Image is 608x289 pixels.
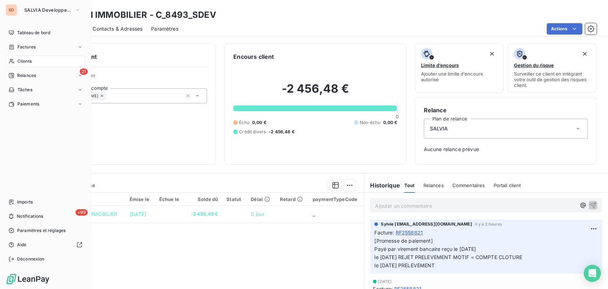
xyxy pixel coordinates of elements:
span: il y a 2 heures [475,222,502,226]
span: Relances [17,72,36,79]
div: Open Intercom Messenger [584,265,601,282]
span: SALVIA Developpement [24,7,72,13]
span: Paiements [17,101,39,107]
span: 0,00 € [252,119,266,126]
h3: VOISIN IMMOBILIER - C_8493_SDEV [63,9,216,21]
span: [Promesse de paiement] Payé par virement bancaire reçu le [DATE] le [DATE] REJET PRELEVEMENT MOTI... [374,238,524,268]
span: Ajouter une limite d’encours autorisé [421,71,498,82]
div: paymentTypeCode [313,196,360,202]
span: Clients [17,58,32,64]
img: Logo LeanPay [6,273,50,285]
a: Aide [6,239,85,251]
h2: -2 456,48 € [233,82,397,103]
span: RF2558821 [396,229,423,236]
span: Non-échu [360,119,380,126]
span: Factures [17,44,36,50]
span: Limite d’encours [421,62,459,68]
span: _ [313,211,315,217]
span: Imports [17,199,33,205]
h6: Historique [364,181,400,190]
button: Gestion du risqueSurveiller ce client en intégrant votre outil de gestion des risques client. [508,43,597,93]
span: 21 [80,68,88,75]
span: -2 456,48 € [269,129,295,135]
h6: Encours client [233,52,274,61]
span: Crédit divers [239,129,266,135]
span: Tâches [17,87,32,93]
span: 0,00 € [383,119,397,126]
div: SD [6,4,17,16]
span: Commentaires [452,182,485,188]
span: Propriétés Client [57,73,207,83]
span: [DATE] [130,211,146,217]
div: Retard [280,196,304,202]
div: Émise le [130,196,151,202]
span: Échu [239,119,249,126]
span: SALVIA [430,125,448,132]
span: Tout [404,182,415,188]
h6: Relance [424,106,588,114]
div: Délai [251,196,271,202]
span: Aide [17,242,27,248]
div: Solde dû [189,196,218,202]
span: [DATE] [378,279,391,284]
button: Actions [547,23,582,35]
span: Surveiller ce client en intégrant votre outil de gestion des risques client. [514,71,591,88]
span: Paramètres [151,25,178,32]
span: Sylvie [EMAIL_ADDRESS][DOMAIN_NAME] [381,221,472,227]
span: Tableau de bord [17,30,50,36]
span: Gestion du risque [514,62,554,68]
button: Limite d’encoursAjouter une limite d’encours autorisé [415,43,504,93]
h6: Informations client [43,52,207,61]
span: 0 [396,114,399,119]
span: -2 456,48 € [189,211,218,218]
span: Facture : [374,229,394,236]
span: +99 [76,209,88,216]
span: Contacts & Adresses [93,25,142,32]
span: Relances [423,182,444,188]
span: Déconnexion [17,256,45,262]
input: Ajouter une valeur [106,93,112,99]
div: Statut [227,196,242,202]
div: Échue le [159,196,181,202]
span: Aucune relance prévue [424,146,588,153]
span: Paramètres et réglages [17,227,66,234]
span: Notifications [17,213,43,220]
span: Portail client [494,182,521,188]
span: 0 jour [251,211,264,217]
